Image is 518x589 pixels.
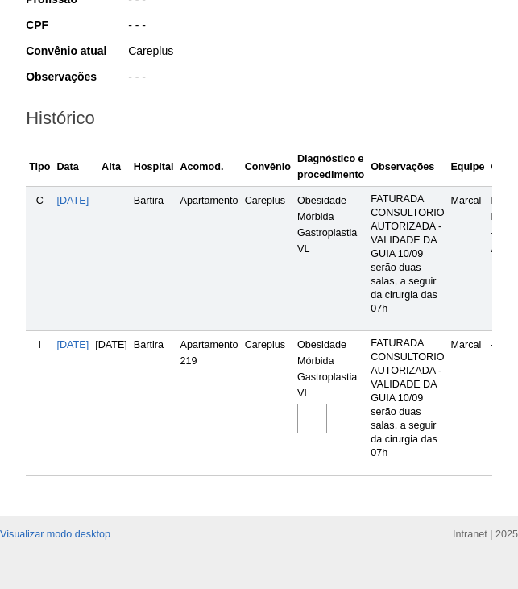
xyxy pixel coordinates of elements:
th: Equipe [447,147,487,187]
a: [DATE] [57,339,89,350]
td: Apartamento [177,186,242,330]
td: Careplus [242,331,294,475]
td: Marcal [447,331,487,475]
div: - - - [126,17,492,37]
h2: Histórico [26,102,492,139]
p: FATURADA CONSULTORIO AUTORIZADA - VALIDADE DA GUIA 10/09 serão duas salas, a seguir da cirurgia d... [371,337,444,460]
p: FATURADA CONSULTORIO AUTORIZADA - VALIDADE DA GUIA 10/09 serão duas salas, a seguir da cirurgia d... [371,193,444,316]
div: Intranet | 2025 [453,526,518,542]
th: Tipo [26,147,53,187]
div: Observações [26,68,126,85]
td: Obesidade Mórbida Gastroplastia VL [294,186,367,330]
div: Careplus [126,43,492,63]
div: CPF [26,17,126,33]
th: Convênio [242,147,294,187]
th: Alta [92,147,131,187]
div: I [29,337,50,353]
th: Acomod. [177,147,242,187]
a: [DATE] [57,195,89,206]
td: Marcal [447,186,487,330]
td: Bartira [131,186,177,330]
th: Data [54,147,93,187]
td: — [92,186,131,330]
th: Observações [367,147,447,187]
td: Careplus [242,186,294,330]
td: Obesidade Mórbida Gastroplastia VL [294,331,367,475]
div: C [29,193,50,209]
th: Diagnóstico e procedimento [294,147,367,187]
div: Convênio atual [26,43,126,59]
td: Bartira [131,331,177,475]
span: [DATE] [95,339,127,350]
th: Hospital [131,147,177,187]
div: - - - [126,68,492,89]
td: Apartamento 219 [177,331,242,475]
